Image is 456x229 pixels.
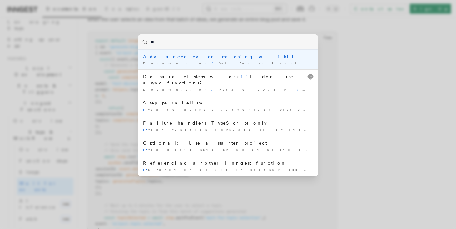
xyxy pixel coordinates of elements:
[211,61,217,65] span: /
[143,107,313,112] div: you’re using a serverless platform to host, code …
[143,108,148,111] mark: If
[143,168,148,171] mark: If
[143,61,209,65] span: Documentation
[143,120,313,126] div: Failure handlers TypeScript only
[143,148,148,151] mark: If
[143,74,313,86] div: Do parallel steps work I don't use async functions?
[143,127,313,132] div: your function exhausts all of its retries, it will …
[143,140,313,146] div: Optional: Use a starter project
[143,53,313,60] div: Advanced event matching with
[219,61,308,65] span: Wait for an Event
[143,128,148,131] mark: If
[143,167,313,172] div: a function exists in another app, you can create …
[211,88,217,91] span: /
[143,100,313,106] div: Step parallelism
[143,147,313,152] div: you don't have an existing project, you can …
[297,88,302,91] span: /
[143,88,209,91] span: Documentation
[311,61,348,65] span: Examples
[287,54,296,59] mark: if
[219,88,295,91] span: Parallel v0.3.0+
[143,160,313,166] div: Referencing another Inngest function
[241,74,250,79] mark: if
